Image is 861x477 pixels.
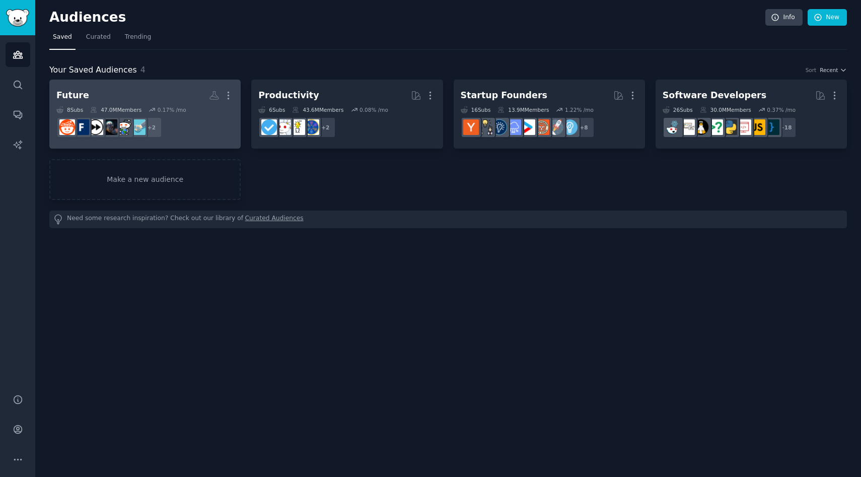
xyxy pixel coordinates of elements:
div: Future [56,89,89,102]
img: webdev [736,119,751,135]
img: cscareerquestions [707,119,723,135]
div: Startup Founders [461,89,547,102]
div: 26 Sub s [663,106,693,113]
div: Software Developers [663,89,766,102]
img: technology [130,119,146,135]
img: programming [764,119,779,135]
img: environment [116,119,131,135]
a: Curated [83,29,114,50]
a: New [808,9,847,26]
img: singularity [102,119,117,135]
div: 47.0M Members [90,106,141,113]
div: 6 Sub s [258,106,285,113]
img: startups [548,119,563,135]
span: 4 [140,65,146,75]
div: + 2 [315,117,336,138]
img: growmybusiness [477,119,493,135]
div: + 2 [141,117,162,138]
img: lifehacks [290,119,305,135]
img: Entrepreneur [562,119,578,135]
div: 30.0M Members [700,106,751,113]
img: productivity [275,119,291,135]
h2: Audiences [49,10,765,26]
span: Your Saved Audiences [49,64,137,77]
a: Software Developers26Subs30.0MMembers0.37% /mo+18programmingjavascriptwebdevPythoncscareerquestio... [656,80,847,149]
span: Saved [53,33,72,42]
img: reactjs [665,119,681,135]
span: Trending [125,33,151,42]
img: getdisciplined [261,119,277,135]
a: Info [765,9,803,26]
img: EntrepreneurRideAlong [534,119,549,135]
div: 43.6M Members [292,106,343,113]
div: 16 Sub s [461,106,491,113]
img: javascript [750,119,765,135]
span: Curated [86,33,111,42]
img: SaaS [506,119,521,135]
a: Future8Subs47.0MMembers0.17% /mo+2technologyenvironmentsingularityaccelerateFuturismFuturology [49,80,241,149]
a: Curated Audiences [245,214,304,225]
button: Recent [820,66,847,74]
div: Sort [806,66,817,74]
a: Startup Founders16Subs13.9MMembers1.22% /mo+8EntrepreneurstartupsEntrepreneurRideAlongstartupSaaS... [454,80,645,149]
img: Futurology [59,119,75,135]
div: 0.08 % /mo [360,106,388,113]
a: Make a new audience [49,159,241,200]
img: Futurism [74,119,89,135]
a: Saved [49,29,76,50]
div: + 18 [775,117,797,138]
div: 0.17 % /mo [158,106,186,113]
a: Productivity6Subs43.6MMembers0.08% /mo+2LifeProTipslifehacksproductivitygetdisciplined [251,80,443,149]
img: Python [722,119,737,135]
div: Productivity [258,89,319,102]
img: LifeProTips [304,119,319,135]
img: learnpython [679,119,695,135]
img: ycombinator [463,119,479,135]
img: GummySearch logo [6,9,29,27]
img: accelerate [88,119,103,135]
div: + 8 [573,117,595,138]
img: Entrepreneurship [491,119,507,135]
a: Trending [121,29,155,50]
div: 13.9M Members [497,106,549,113]
div: Need some research inspiration? Check out our library of [49,211,847,228]
div: 1.22 % /mo [565,106,594,113]
div: 0.37 % /mo [767,106,796,113]
span: Recent [820,66,838,74]
img: startup [520,119,535,135]
img: linux [693,119,709,135]
div: 8 Sub s [56,106,83,113]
